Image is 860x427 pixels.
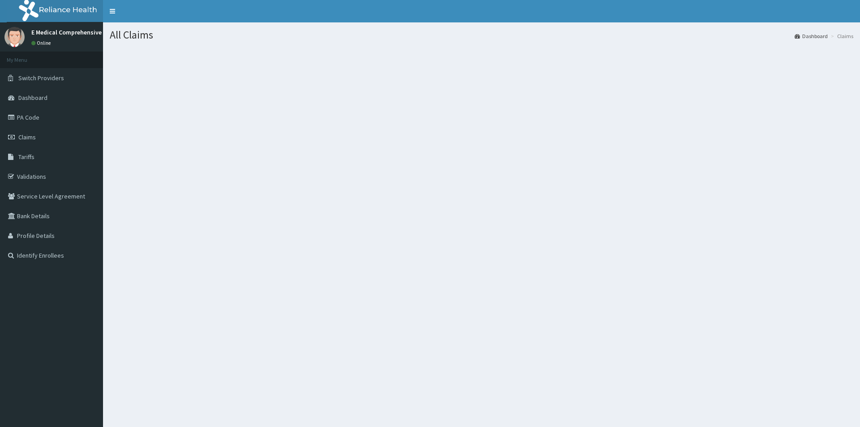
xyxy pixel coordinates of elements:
[18,133,36,141] span: Claims
[31,29,125,35] p: E Medical Comprehensive Consult
[18,153,34,161] span: Tariffs
[31,40,53,46] a: Online
[829,32,853,40] li: Claims
[4,27,25,47] img: User Image
[18,94,47,102] span: Dashboard
[18,74,64,82] span: Switch Providers
[110,29,853,41] h1: All Claims
[795,32,828,40] a: Dashboard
